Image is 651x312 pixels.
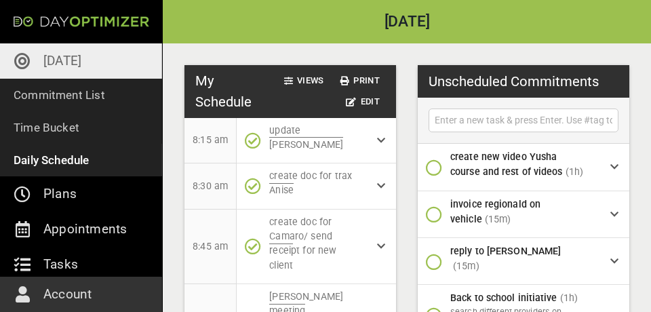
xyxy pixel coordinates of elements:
[43,284,92,305] p: Account
[429,71,599,92] h3: Unscheduled Commitments
[193,133,228,147] p: 8:15 am
[14,85,105,104] p: Commitment List
[43,183,77,205] p: Plans
[485,214,511,225] span: (15m)
[237,163,396,209] div: create doc for trax Anise
[340,92,385,113] button: Edit
[43,218,127,240] p: Appointments
[453,260,479,271] span: (15m)
[418,191,629,239] div: invoice regionald on vehicle(15m)
[195,71,259,112] h3: My Schedule
[269,125,343,150] span: update [PERSON_NAME]
[566,166,584,177] span: (1h)
[14,151,90,170] p: Daily Schedule
[560,292,578,303] span: (1h)
[237,118,396,163] div: update [PERSON_NAME]
[450,151,563,177] span: create new video Yusha course and rest of videos
[418,238,629,285] div: reply to [PERSON_NAME](15m)
[193,179,228,193] p: 8:30 am
[163,14,651,30] h2: [DATE]
[346,94,380,110] span: Edit
[450,292,557,303] span: Back to school initiative
[269,170,352,195] span: create doc for trax Anise
[335,71,385,92] button: Print
[432,112,615,129] input: Enter a new task & press Enter. Use #tag to add tags.
[43,50,81,72] p: [DATE]
[193,239,228,254] p: 8:45 am
[237,210,396,284] div: create doc for Camaro/ send receipt for new client
[269,216,336,271] span: create doc for Camaro/ send receipt for new client
[340,73,380,89] span: Print
[450,246,561,256] span: reply to [PERSON_NAME]
[450,199,540,225] span: invoice regionald on vehicle
[284,73,324,89] span: Views
[43,254,78,275] p: Tasks
[14,118,79,137] p: Time Bucket
[14,16,149,27] img: Day Optimizer
[279,71,330,92] button: Views
[418,144,629,191] div: create new video Yusha course and rest of videos(1h)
